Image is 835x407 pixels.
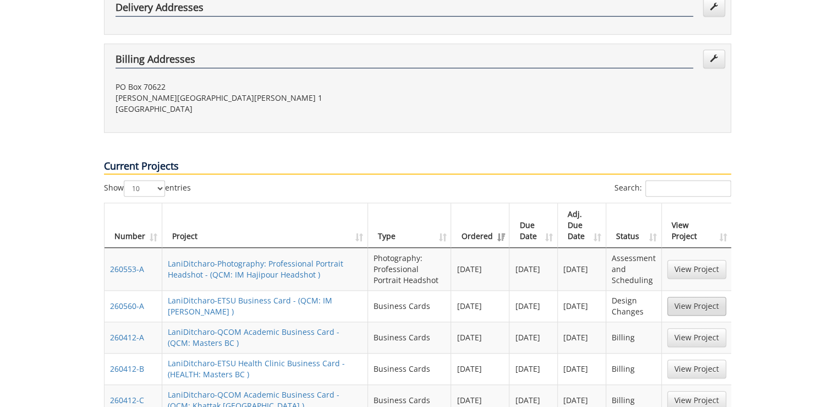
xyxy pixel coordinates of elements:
[451,203,509,248] th: Ordered: activate to sort column ascending
[558,322,606,353] td: [DATE]
[451,290,509,322] td: [DATE]
[162,203,368,248] th: Project: activate to sort column ascending
[606,203,662,248] th: Status: activate to sort column ascending
[558,203,606,248] th: Adj. Due Date: activate to sort column ascending
[116,104,409,115] p: [GEOGRAPHIC_DATA]
[168,327,339,348] a: LaniDitcharo-QCOM Academic Business Card - (QCM: Masters BC )
[116,54,693,68] h4: Billing Addresses
[451,353,509,384] td: [DATE]
[116,93,409,104] p: [PERSON_NAME][GEOGRAPHIC_DATA][PERSON_NAME] 1
[645,180,731,197] input: Search:
[368,353,452,384] td: Business Cards
[168,358,345,379] a: LaniDitcharo-ETSU Health Clinic Business Card - (HEALTH: Masters BC )
[110,301,144,311] a: 260560-A
[110,264,144,274] a: 260553-A
[509,353,558,384] td: [DATE]
[606,290,662,322] td: Design Changes
[124,180,165,197] select: Showentries
[168,258,343,280] a: LaniDitcharo-Photography: Professional Portrait Headshot - (QCM: IM Hajipour Headshot )
[558,290,606,322] td: [DATE]
[662,203,732,248] th: View Project: activate to sort column ascending
[451,322,509,353] td: [DATE]
[116,82,409,93] p: PO Box 70622
[667,328,726,347] a: View Project
[667,360,726,378] a: View Project
[614,180,731,197] label: Search:
[667,297,726,316] a: View Project
[104,159,731,175] p: Current Projects
[606,353,662,384] td: Billing
[116,2,693,17] h4: Delivery Addresses
[110,332,144,343] a: 260412-A
[667,260,726,279] a: View Project
[509,322,558,353] td: [DATE]
[606,248,662,290] td: Assessment and Scheduling
[451,248,509,290] td: [DATE]
[104,180,191,197] label: Show entries
[509,248,558,290] td: [DATE]
[368,322,452,353] td: Business Cards
[105,203,162,248] th: Number: activate to sort column ascending
[368,203,452,248] th: Type: activate to sort column ascending
[558,353,606,384] td: [DATE]
[509,290,558,322] td: [DATE]
[110,363,144,374] a: 260412-B
[110,395,144,405] a: 260412-C
[703,50,725,68] a: Edit Addresses
[368,290,452,322] td: Business Cards
[606,322,662,353] td: Billing
[368,248,452,290] td: Photography: Professional Portrait Headshot
[558,248,606,290] td: [DATE]
[509,203,558,248] th: Due Date: activate to sort column ascending
[168,295,332,317] a: LaniDitcharo-ETSU Business Card - (QCM: IM [PERSON_NAME] )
